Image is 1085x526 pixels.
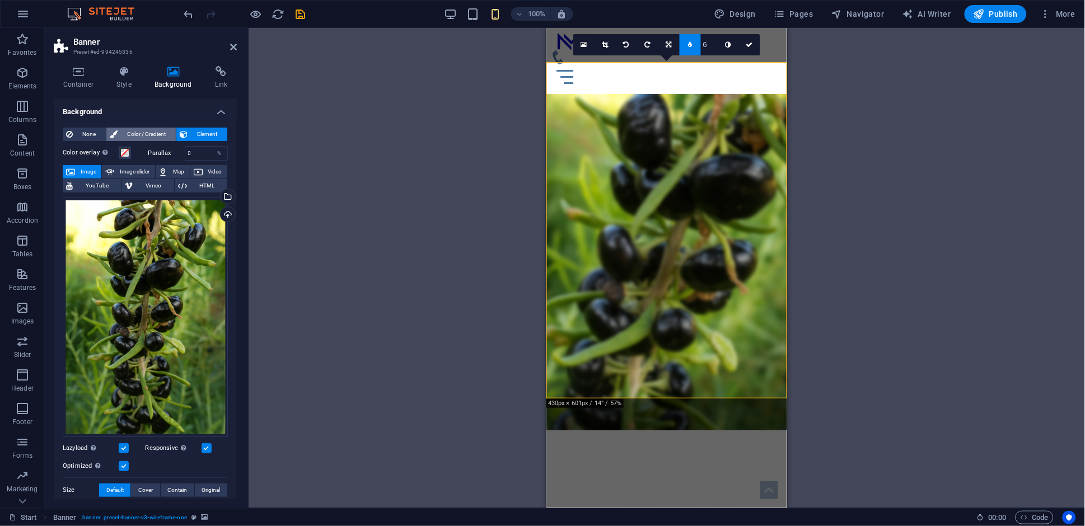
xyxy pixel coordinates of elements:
[202,483,220,497] span: Original
[171,165,186,179] span: Map
[511,7,551,21] button: 100%
[73,37,237,47] h2: Banner
[12,417,32,426] p: Footer
[14,350,31,359] p: Slider
[557,9,567,19] i: On resize automatically adjust zoom level to fit chosen device.
[63,128,106,141] button: None
[831,8,885,20] span: Navigator
[136,179,170,192] span: Vimeo
[118,165,151,179] span: Image slider
[138,483,153,497] span: Cover
[11,384,34,393] p: Header
[12,250,32,259] p: Tables
[1063,511,1076,524] button: Usercentrics
[182,7,195,21] button: undo
[73,47,214,57] h3: Preset #ed-994245336
[63,459,119,473] label: Optimized
[99,483,130,497] button: Default
[965,5,1027,23] button: Publish
[63,179,121,192] button: YouTube
[64,7,148,21] img: Editor Logo
[637,34,658,55] a: Rotate right 90°
[739,34,760,55] a: Confirm ( Ctrl ⏎ )
[81,511,187,524] span: . banner .preset-banner-v3-wireframe-one
[249,7,263,21] button: Click here to leave preview mode and continue editing
[658,34,680,55] a: Change orientation
[294,8,307,21] i: Save (Ctrl+S)
[898,5,956,23] button: AI Writer
[573,34,595,55] a: Select files from the file manager, stock photos, or upload file(s)
[974,8,1018,20] span: Publish
[167,483,187,497] span: Contain
[205,66,237,90] h4: Link
[107,66,146,90] h4: Style
[7,216,38,225] p: Accordion
[7,485,38,494] p: Marketing
[146,66,206,90] h4: Background
[201,514,208,520] i: This element contains a background
[102,165,155,179] button: Image slider
[131,483,160,497] button: Cover
[63,165,101,179] button: Image
[9,283,36,292] p: Features
[146,442,202,455] label: Responsive
[191,128,224,141] span: Element
[1036,5,1080,23] button: More
[710,5,761,23] button: Design
[175,179,227,192] button: HTML
[11,317,34,326] p: Images
[710,5,761,23] div: Design (Ctrl+Alt+Y)
[161,483,194,497] button: Contain
[212,147,227,160] div: %
[680,34,701,55] a: Blur
[272,7,285,21] button: reload
[63,146,119,159] label: Color overlay
[63,198,228,437] div: 1758876599927xz4ri3s0-aEn3j46PojQrPJfQLkt00g.png
[902,8,951,20] span: AI Writer
[63,483,99,497] label: Size
[190,165,227,179] button: Video
[616,34,637,55] a: Rotate left 90°
[106,483,124,497] span: Default
[195,483,227,497] button: Original
[769,5,817,23] button: Pages
[183,8,195,21] i: Undo: Change opacity (Ctrl+Z)
[76,128,102,141] span: None
[595,34,616,55] a: Crop mode
[989,511,1006,524] span: 00 00
[997,513,998,522] span: :
[1016,511,1054,524] button: Code
[76,179,118,192] span: YouTube
[78,165,98,179] span: Image
[53,511,208,524] nav: breadcrumb
[191,514,197,520] i: This element is a customizable preset
[1040,8,1075,20] span: More
[148,150,185,156] label: Parallax
[121,179,174,192] button: Vimeo
[718,34,739,55] a: Greyscale
[206,165,224,179] span: Video
[774,8,813,20] span: Pages
[53,511,77,524] span: Click to select. Double-click to edit
[827,5,889,23] button: Navigator
[54,98,237,119] h4: Background
[10,149,35,158] p: Content
[8,82,37,91] p: Elements
[13,182,32,191] p: Boxes
[977,511,1007,524] h6: Session time
[8,115,36,124] p: Columns
[714,8,756,20] span: Design
[528,7,546,21] h6: 100%
[9,511,37,524] a: Click to cancel selection. Double-click to open Pages
[8,48,36,57] p: Favorites
[54,66,107,90] h4: Container
[106,128,176,141] button: Color / Gradient
[176,128,227,141] button: Element
[1021,511,1049,524] span: Code
[12,451,32,460] p: Forms
[190,179,224,192] span: HTML
[272,8,285,21] i: Reload page
[121,128,172,141] span: Color / Gradient
[63,442,119,455] label: Lazyload
[156,165,190,179] button: Map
